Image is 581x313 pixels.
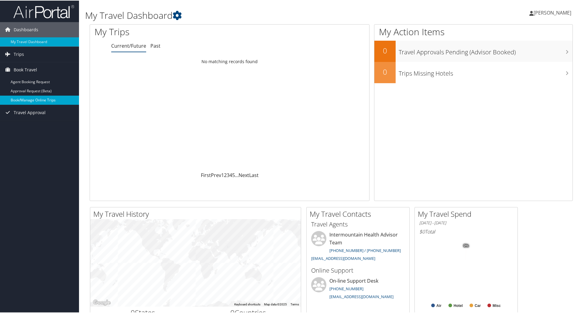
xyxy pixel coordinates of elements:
text: Air [436,303,442,307]
h3: Travel Agents [311,219,405,228]
span: Book Travel [14,62,37,77]
a: Terms (opens in new tab) [290,302,299,305]
h2: My Travel Spend [418,208,517,219]
a: [PHONE_NUMBER] [329,285,363,291]
span: Map data ©2025 [264,302,287,305]
a: 2 [224,171,227,178]
text: Car [475,303,481,307]
span: … [235,171,239,178]
li: Intermountain Health Advisor Team [308,230,408,263]
a: [EMAIL_ADDRESS][DOMAIN_NAME] [329,293,394,299]
span: [PERSON_NAME] [534,9,571,15]
h2: My Travel History [93,208,301,219]
span: $0 [419,228,425,234]
a: Last [249,171,259,178]
td: No matching records found [90,56,369,66]
text: Misc [493,303,501,307]
h2: My Travel Contacts [310,208,409,219]
a: [PERSON_NAME] [529,3,577,21]
h1: My Trips [95,25,248,38]
a: 5 [232,171,235,178]
h1: My Travel Dashboard [85,9,413,21]
a: 4 [229,171,232,178]
h3: Online Support [311,266,405,274]
a: Past [150,42,160,49]
span: Trips [14,46,24,61]
span: Travel Approval [14,104,46,120]
a: 1 [221,171,224,178]
a: 0Travel Approvals Pending (Advisor Booked) [374,40,572,61]
li: On-line Support Desk [308,277,408,301]
tspan: 0% [464,243,469,247]
a: 3 [227,171,229,178]
h2: 0 [374,45,396,55]
h2: 0 [374,66,396,77]
a: [PHONE_NUMBER] / [PHONE_NUMBER] [329,247,401,253]
h3: Travel Approvals Pending (Advisor Booked) [399,44,572,56]
a: First [201,171,211,178]
h1: My Action Items [374,25,572,38]
text: Hotel [454,303,463,307]
a: Next [239,171,249,178]
h6: Total [419,228,513,234]
a: Current/Future [111,42,146,49]
button: Keyboard shortcuts [234,302,260,306]
img: Google [92,298,112,306]
h6: [DATE] - [DATE] [419,219,513,225]
a: Prev [211,171,221,178]
a: Open this area in Google Maps (opens a new window) [92,298,112,306]
img: airportal-logo.png [13,4,74,18]
span: Dashboards [14,22,38,37]
a: [EMAIL_ADDRESS][DOMAIN_NAME] [311,255,375,260]
h3: Trips Missing Hotels [399,66,572,77]
a: 0Trips Missing Hotels [374,61,572,83]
